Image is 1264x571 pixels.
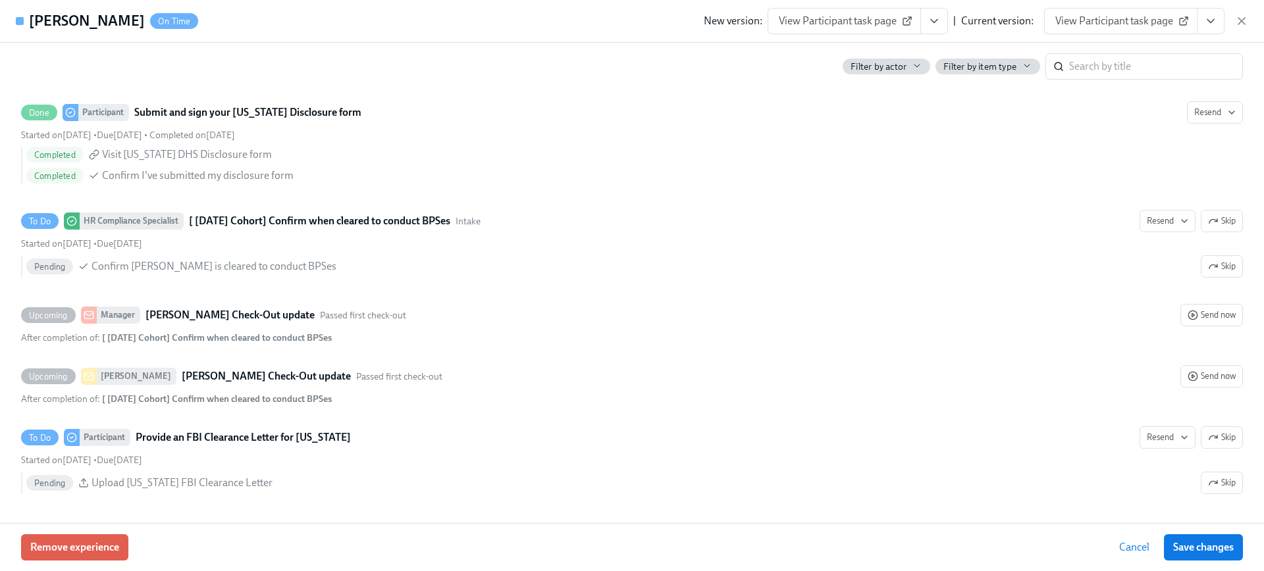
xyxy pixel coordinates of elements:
[21,108,57,118] span: Done
[1110,534,1159,560] button: Cancel
[1147,431,1188,444] span: Resend
[1187,101,1243,124] button: DoneParticipantSubmit and sign your [US_STATE] Disclosure formStarted on[DATE] •Due[DATE] • Compl...
[21,237,142,250] div: •
[1044,8,1198,34] a: View Participant task page
[961,14,1034,28] div: Current version:
[80,429,130,446] div: Participant
[21,372,76,382] span: Upcoming
[1147,214,1188,228] span: Resend
[97,307,140,324] div: Manager
[102,168,294,183] span: Confirm I've submitted my disclosure form
[189,213,450,229] strong: [ [DATE] Cohort] Confirm when cleared to conduct BPSes
[21,455,92,466] span: Monday, August 11th 2025, 10:01 am
[26,262,73,272] span: Pending
[851,61,907,73] span: Filter by actor
[21,129,235,141] div: • •
[1188,309,1236,322] span: Send now
[21,238,92,249] span: Thursday, July 31st 2025, 10:02 am
[92,476,273,490] span: Upload [US_STATE] FBI Clearance Letter
[356,370,442,383] span: This message uses the "Passed first check-out" audience
[920,8,948,34] button: View task page
[935,59,1040,74] button: Filter by item type
[456,215,481,228] span: This task uses the "Intake" audience
[1208,214,1236,228] span: Skip
[21,433,59,443] span: To Do
[1180,304,1243,326] button: UpcomingManager[PERSON_NAME] Check-Out updatePassed first check-outAfter completion of: [ [DATE] ...
[21,534,128,560] button: Remove experience
[1069,53,1243,80] input: Search by title
[1188,370,1236,383] span: Send now
[80,212,184,230] div: HR Compliance Specialist
[843,59,930,74] button: Filter by actor
[21,130,92,141] span: Wednesday, July 30th 2025, 2:54 pm
[1173,541,1234,554] span: Save changes
[134,105,361,120] strong: Submit and sign your [US_STATE] Disclosure form
[21,454,142,466] div: •
[1164,534,1243,560] button: Save changes
[97,238,142,249] span: Sunday, August 10th 2025, 10:00 am
[1055,14,1186,28] span: View Participant task page
[145,307,315,323] strong: [PERSON_NAME] Check-Out update
[768,8,921,34] a: View Participant task page
[1180,365,1243,387] button: Upcoming[PERSON_NAME][PERSON_NAME] Check-Out updatePassed first check-outAfter completion of: [ [...
[1208,476,1236,489] span: Skip
[1140,426,1196,449] button: To DoParticipantProvide an FBI Clearance Letter for [US_STATE]SkipStarted on[DATE] •Due[DATE] Pen...
[704,14,762,28] div: New version:
[953,14,956,28] div: |
[1201,255,1243,278] button: To DoHR Compliance Specialist[ [DATE] Cohort] Confirm when cleared to conduct BPSesIntakeResendSk...
[136,430,351,445] strong: Provide an FBI Clearance Letter for [US_STATE]
[1208,260,1236,273] span: Skip
[150,16,198,26] span: On Time
[1208,431,1236,444] span: Skip
[779,14,910,28] span: View Participant task page
[29,11,145,31] h4: [PERSON_NAME]
[1197,8,1224,34] button: View task page
[102,147,272,162] span: Visit [US_STATE] DHS Disclosure form
[21,216,59,226] span: To Do
[21,393,332,405] div: After completion of :
[26,171,84,181] span: Completed
[1201,472,1243,494] button: To DoParticipantProvide an FBI Clearance Letter for [US_STATE]ResendSkipStarted on[DATE] •Due[DAT...
[30,541,119,554] span: Remove experience
[102,332,332,343] strong: [ [DATE] Cohort] Confirm when cleared to conduct BPSes
[1140,210,1196,232] button: To DoHR Compliance Specialist[ [DATE] Cohort] Confirm when cleared to conduct BPSesIntakeSkipStar...
[26,150,84,160] span: Completed
[149,130,235,141] span: Monday, August 4th 2025, 1:22 am
[102,393,332,405] strong: [ [DATE] Cohort] Confirm when cleared to conduct BPSes
[21,332,332,344] div: After completion of :
[1119,541,1149,554] span: Cancel
[320,309,406,322] span: This message uses the "Passed first check-out" audience
[21,310,76,320] span: Upcoming
[182,368,351,384] strong: [PERSON_NAME] Check-Out update
[1201,426,1243,449] button: To DoParticipantProvide an FBI Clearance Letter for [US_STATE]ResendStarted on[DATE] •Due[DATE] P...
[97,455,142,466] span: Thursday, September 4th 2025, 10:00 am
[26,478,73,488] span: Pending
[943,61,1016,73] span: Filter by item type
[92,259,336,274] span: Confirm [PERSON_NAME] is cleared to conduct BPSes
[78,104,129,121] div: Participant
[97,368,176,385] div: [PERSON_NAME]
[1201,210,1243,232] button: To DoHR Compliance Specialist[ [DATE] Cohort] Confirm when cleared to conduct BPSesIntakeResendSt...
[97,130,142,141] span: Friday, August 1st 2025, 10:00 am
[1194,106,1236,119] span: Resend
